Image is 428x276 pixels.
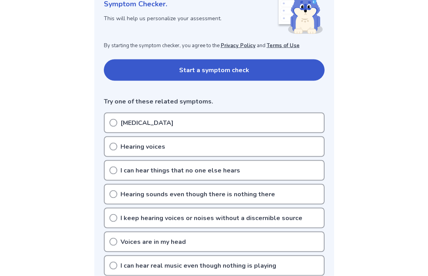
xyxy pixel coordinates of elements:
[120,213,302,223] p: I keep hearing voices or noises without a discernible source
[120,261,276,270] p: I can hear real music even though nothing is playing
[104,42,325,50] p: By starting the symptom checker, you agree to the and
[120,190,275,199] p: Hearing sounds even though there is nothing there
[120,118,174,128] p: [MEDICAL_DATA]
[104,14,277,23] p: This will help us personalize your assessment.
[104,97,325,106] p: Try one of these related symptoms.
[221,42,256,49] a: Privacy Policy
[120,142,165,151] p: Hearing voices
[267,42,300,49] a: Terms of Use
[120,237,186,247] p: Voices are in my head
[120,166,240,175] p: I can hear things that no one else hears
[104,59,325,81] button: Start a symptom check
